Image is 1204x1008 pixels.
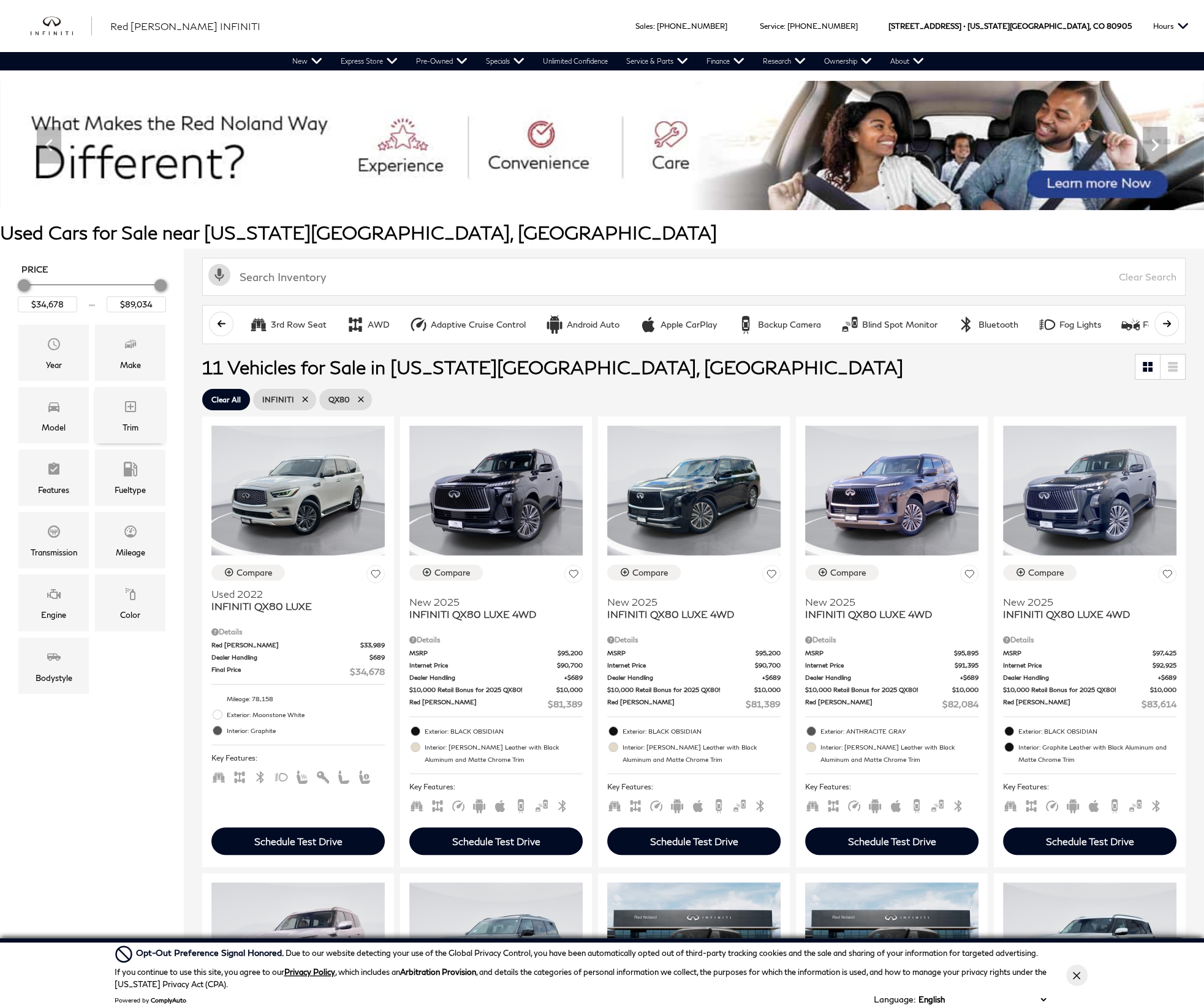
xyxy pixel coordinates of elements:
span: $90,700 [755,661,781,670]
button: Save Vehicle [366,565,385,587]
span: Dealer Handling [409,673,564,682]
span: Exterior: BLACK OBSIDIAN [425,725,583,737]
span: Go to slide 3 [605,187,617,200]
span: Adaptive Cruise Control [649,800,664,809]
div: Schedule Test Drive - INFINITI QX80 LUXE 4WD [1003,827,1176,855]
div: EngineEngine [18,574,89,631]
span: Service [760,21,784,31]
span: Blind Spot Monitor [732,800,747,809]
a: $10,000 Retail Bonus for 2025 QX80! $10,000 [805,685,979,694]
button: Save Vehicle [564,565,583,587]
img: 2025 INFINITI QX80 LUXE 4WD [1003,426,1176,555]
div: Pricing Details - INFINITI QX80 LUXE 4WD [805,634,979,645]
button: scroll right [1154,312,1179,336]
div: Minimum Price [18,279,30,291]
div: Compare [632,567,668,578]
span: Dealer Handling [607,673,762,682]
div: Fog Lights [1038,315,1056,334]
span: Make [123,334,138,358]
span: Third Row Seats [409,800,424,809]
span: Interior: Graphite [227,724,385,737]
div: Schedule Test Drive - INFINITI QX80 LUXE [211,827,385,855]
img: 2025 INFINITI QX80 LUXE 4WD [805,426,979,555]
span: Red [PERSON_NAME] [805,698,942,710]
div: Mileage [116,546,145,559]
span: $10,000 [754,685,781,694]
a: Internet Price $91,395 [805,661,979,670]
span: New 2025 [607,596,771,608]
span: $95,200 [755,649,781,658]
span: Key Features : [409,780,583,794]
div: Schedule Test Drive [650,835,738,847]
a: MSRP $95,200 [607,649,781,658]
a: Red [PERSON_NAME] $83,614 [1003,698,1176,710]
button: Compare Vehicle [1003,565,1077,581]
div: Year [46,358,62,372]
span: Exterior: BLACK OBSIDIAN [623,725,781,737]
button: Apple CarPlayApple CarPlay [632,312,724,337]
a: Red [PERSON_NAME] INFINITI [110,19,260,34]
span: Go to slide 4 [622,187,634,200]
span: : [784,21,786,31]
span: Internet Price [805,661,955,670]
a: [PHONE_NUMBER] [657,21,727,31]
button: Close Button [1066,965,1088,986]
a: Dealer Handling $689 [1003,673,1176,682]
span: Backup Camera [711,800,726,809]
span: INFINITI QX80 LUXE 4WD [805,608,969,620]
span: $689 [960,673,979,682]
span: Android Auto [670,800,684,809]
span: MSRP [1003,649,1153,658]
a: Privacy Policy [284,967,335,977]
div: Forward Collision Warning [1121,315,1140,334]
span: AWD [1024,800,1039,809]
input: Maximum [107,296,166,312]
span: Apple Car-Play [1086,800,1101,809]
span: Exterior: BLACK OBSIDIAN [1018,725,1176,737]
div: Blind Spot Monitor [862,319,937,330]
a: Dealer Handling $689 [805,673,979,682]
span: $95,200 [558,649,583,658]
div: ModelModel [18,387,89,443]
span: Go to slide 1 [570,187,583,200]
button: Save Vehicle [1158,565,1176,587]
span: $10,000 Retail Bonus for 2025 QX80! [805,685,952,694]
div: Pricing Details - INFINITI QX80 LUXE 4WD [607,634,781,645]
a: Internet Price $92,925 [1003,661,1176,670]
button: Compare Vehicle [607,565,681,581]
div: Language: [874,995,915,1004]
button: Fog LightsFog Lights [1031,312,1108,337]
div: Compare [237,567,273,578]
a: Live Chat [1115,938,1195,968]
span: Transmission [47,521,61,546]
div: Compare [434,567,471,578]
span: INFINITI QX80 LUXE 4WD [607,608,771,620]
span: Backup Camera [909,800,924,809]
span: INFINITI QX80 LUXE 4WD [1003,608,1167,620]
span: Dealer Handling [805,673,960,682]
a: Service & Parts [617,52,697,70]
strong: Arbitration Provision [400,967,476,977]
button: Adaptive Cruise ControlAdaptive Cruise Control [403,312,532,337]
span: Keyless Entry [316,771,330,780]
span: Internet Price [607,661,755,670]
span: Backup Camera [513,800,528,809]
div: Schedule Test Drive [254,835,343,847]
img: 2025 INFINITI QX80 LUXE 4WD [409,426,583,555]
span: $10,000 Retail Bonus for 2025 QX80! [1003,685,1150,694]
div: Schedule Test Drive - INFINITI QX80 LUXE 4WD [607,827,781,855]
span: $689 [762,673,781,682]
div: Blind Spot Monitor [841,315,859,334]
span: Features [47,459,61,483]
span: INFINITI QX80 LUXE 4WD [409,608,574,620]
a: infiniti [31,17,92,36]
button: AWDAWD [339,312,396,337]
span: Backup Camera [1107,800,1122,809]
span: $90,700 [557,661,583,670]
div: Backup Camera [736,315,755,334]
a: Ownership [815,52,881,70]
div: Compare [830,567,866,578]
div: Backup Camera [758,319,821,330]
a: $10,000 Retail Bonus for 2025 QX80! $10,000 [607,685,781,694]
